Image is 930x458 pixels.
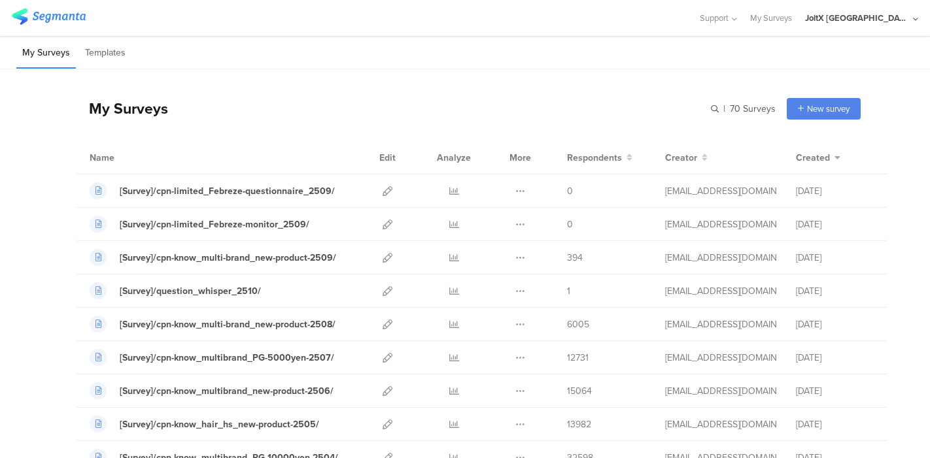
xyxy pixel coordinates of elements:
div: [DATE] [796,218,874,231]
a: [Survey]/cpn-know_hair_hs_new-product-2505/ [90,416,319,433]
a: [Survey]/cpn-know_multi-brand_new-product-2508/ [90,316,336,333]
div: [Survey]/cpn-limited_Febreze-monitor_2509/ [120,218,309,231]
div: [DATE] [796,318,874,331]
div: [DATE] [796,251,874,265]
div: My Surveys [76,97,168,120]
div: [Survey]/cpn-know_multi-brand_new-product-2509/ [120,251,336,265]
img: segmanta logo [12,8,86,25]
span: 15064 [567,384,592,398]
div: Edit [373,141,402,174]
span: 12731 [567,351,589,365]
span: Created [796,151,830,165]
li: My Surveys [16,38,76,69]
a: [Survey]/cpn-know_multibrand_new-product-2506/ [90,382,334,399]
span: 13982 [567,417,591,431]
div: [DATE] [796,417,874,431]
div: More [506,141,534,174]
span: 394 [567,251,583,265]
div: kumai.ik@pg.com [665,318,776,331]
div: Analyze [434,141,474,174]
div: [Survey]/cpn-know_hair_hs_new-product-2505/ [120,417,319,431]
a: [Survey]/question_whisper_2510/ [90,282,261,299]
span: | [721,102,727,116]
a: [Survey]/cpn-limited_Febreze-questionnaire_2509/ [90,182,335,199]
div: kumai.ik@pg.com [665,384,776,398]
span: 6005 [567,318,589,331]
div: [Survey]/cpn-know_multibrand_PG-5000yen-2507/ [120,351,334,365]
div: kumai.ik@pg.com [665,351,776,365]
span: 1 [567,284,570,298]
button: Created [796,151,840,165]
span: 0 [567,184,573,198]
span: 0 [567,218,573,231]
button: Creator [665,151,708,165]
div: [Survey]/question_whisper_2510/ [120,284,261,298]
div: kumai.ik@pg.com [665,417,776,431]
span: Respondents [567,151,622,165]
a: [Survey]/cpn-know_multi-brand_new-product-2509/ [90,249,336,266]
div: [DATE] [796,384,874,398]
div: [Survey]/cpn-know_multibrand_new-product-2506/ [120,384,334,398]
a: [Survey]/cpn-know_multibrand_PG-5000yen-2507/ [90,349,334,366]
div: [DATE] [796,351,874,365]
span: 70 Surveys [730,102,776,116]
div: [Survey]/cpn-know_multi-brand_new-product-2508/ [120,318,336,331]
li: Templates [79,38,131,69]
div: Name [90,151,168,165]
a: [Survey]/cpn-limited_Febreze-monitor_2509/ [90,216,309,233]
span: Support [700,12,729,24]
div: kumai.ik@pg.com [665,184,776,198]
div: kumai.ik@pg.com [665,251,776,265]
div: [DATE] [796,284,874,298]
span: Creator [665,151,697,165]
div: kumai.ik@pg.com [665,284,776,298]
div: [Survey]/cpn-limited_Febreze-questionnaire_2509/ [120,184,335,198]
div: kumai.ik@pg.com [665,218,776,231]
button: Respondents [567,151,632,165]
span: New survey [807,103,850,115]
div: [DATE] [796,184,874,198]
div: JoltX [GEOGRAPHIC_DATA] [805,12,910,24]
